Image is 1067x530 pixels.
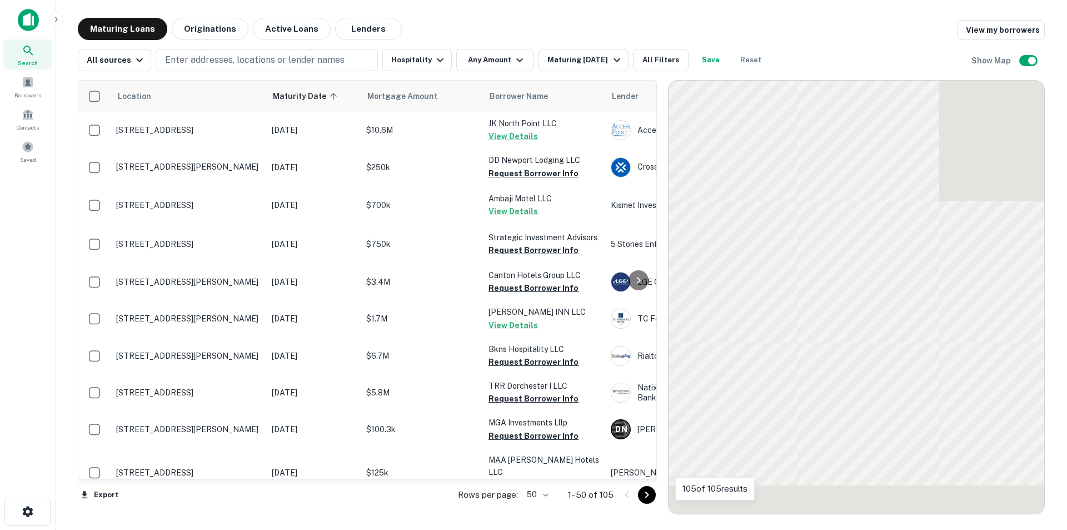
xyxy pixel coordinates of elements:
p: Bkns Hospitality LLC [488,343,600,355]
p: [DATE] [272,313,355,325]
h6: Show Map [971,55,1013,67]
button: Request Borrower Info [488,478,579,492]
span: Maturity Date [273,90,341,103]
button: Active Loans [253,18,331,40]
p: Enter addresses, locations or lender names [165,53,345,67]
p: [STREET_ADDRESS][PERSON_NAME] [116,162,261,172]
th: Mortgage Amount [361,81,483,112]
p: [DATE] [272,238,355,250]
p: [DATE] [272,124,355,136]
a: Search [3,39,52,70]
button: View Details [488,130,538,143]
p: [STREET_ADDRESS] [116,468,261,478]
div: TC Federal Bank [611,309,777,329]
img: picture [611,346,630,365]
span: Mortgage Amount [367,90,452,103]
p: [DATE] [272,387,355,399]
div: 0 0 [669,81,1044,514]
span: Search [18,58,38,67]
span: Borrower Name [490,90,548,103]
a: Contacts [3,104,52,134]
div: Cross Bank [611,157,777,177]
a: View my borrowers [957,20,1045,40]
button: View Details [488,205,538,218]
button: Request Borrower Info [488,429,579,443]
p: [PERSON_NAME] [611,467,777,479]
button: Enter addresses, locations or lender names [156,49,378,71]
button: Request Borrower Info [488,167,579,180]
p: $1.7M [366,313,477,325]
button: Request Borrower Info [488,281,579,295]
p: [STREET_ADDRESS] [116,388,261,398]
p: 1–50 of 105 [568,488,614,502]
img: picture [611,273,630,291]
p: D N [615,424,627,435]
button: Hospitality [382,49,452,71]
iframe: Chat Widget [1011,441,1067,494]
div: All sources [87,53,146,67]
p: $6.7M [366,350,477,362]
button: Save your search to get updates of matches that match your search criteria. [693,49,729,71]
p: [STREET_ADDRESS][PERSON_NAME] [116,424,261,434]
p: Kismet Investment [611,199,777,211]
p: $125k [366,467,477,479]
p: [DATE] [272,161,355,174]
img: picture [611,121,630,140]
th: Location [111,81,266,112]
span: Saved [20,155,36,164]
p: $250k [366,161,477,174]
p: Strategic Investment Advisors [488,231,600,244]
button: Export [78,487,121,503]
th: Lender [605,81,783,112]
button: Maturing [DATE] [539,49,628,71]
p: MGA Investments Lllp [488,417,600,429]
p: [DATE] [272,276,355,288]
p: $3.4M [366,276,477,288]
button: Request Borrower Info [488,355,579,369]
span: Lender [612,90,639,103]
button: Any Amount [456,49,534,71]
p: 5 Stones Enterprises [611,238,777,250]
button: All Filters [633,49,689,71]
p: [DATE] [272,199,355,211]
div: LGE Community Credit Union [611,272,777,292]
div: Saved [3,136,52,166]
p: DD Newport Lodging LLC [488,154,600,166]
p: 105 of 105 results [682,482,747,496]
p: JK North Point LLC [488,117,600,130]
div: [PERSON_NAME] National Bank [611,419,777,439]
a: Borrowers [3,72,52,102]
p: [DATE] [272,350,355,362]
button: Request Borrower Info [488,244,579,257]
img: capitalize-icon.png [18,9,39,31]
p: [STREET_ADDRESS] [116,200,261,210]
p: [DATE] [272,423,355,435]
p: [STREET_ADDRESS] [116,239,261,249]
p: $750k [366,238,477,250]
div: Access Point Financial, LLC [611,120,777,140]
button: Request Borrower Info [488,392,579,405]
p: [PERSON_NAME] INN LLC [488,306,600,318]
button: Reset [733,49,769,71]
img: picture [611,383,630,402]
p: [DATE] [272,467,355,479]
p: $5.8M [366,387,477,399]
p: [STREET_ADDRESS] [116,125,261,135]
div: Natixis Corporate & Investment Banking [611,383,777,403]
span: Borrowers [14,91,41,100]
button: Go to next page [638,486,656,504]
th: Borrower Name [483,81,605,112]
button: Originations [172,18,248,40]
button: Lenders [335,18,402,40]
div: Rialto Capital [611,346,777,366]
th: Maturity Date [266,81,361,112]
p: [STREET_ADDRESS][PERSON_NAME] [116,277,261,287]
p: $100.3k [366,423,477,435]
img: picture [611,309,630,328]
p: Canton Hotels Group LLC [488,269,600,281]
span: Contacts [17,123,39,132]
